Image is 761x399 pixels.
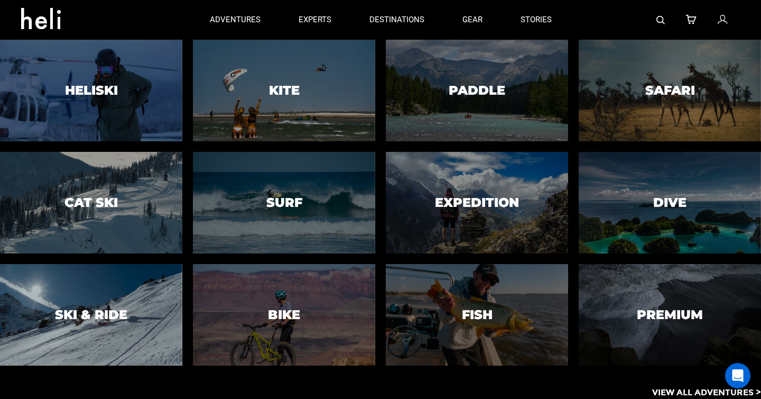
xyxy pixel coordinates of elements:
h3: Expedition [435,196,519,210]
h3: Dive [653,196,686,210]
h3: Heliski [65,84,118,97]
h3: Safari [645,84,695,97]
img: search-bar-icon.svg [656,16,665,24]
h3: Ski & Ride [55,308,127,322]
div: Open Intercom Messenger [725,363,750,388]
h3: Fish [462,308,493,322]
a: PremiumPremium image [579,264,761,366]
h3: Premium [637,308,703,322]
p: experts [299,14,331,25]
p: View All Adventures > [652,387,761,399]
h3: Cat Ski [64,196,118,210]
h3: Kite [269,84,300,97]
p: destinations [369,14,424,25]
h3: Paddle [449,84,505,97]
h3: Surf [266,196,302,210]
h3: Bike [268,308,300,322]
p: adventures [210,14,261,25]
